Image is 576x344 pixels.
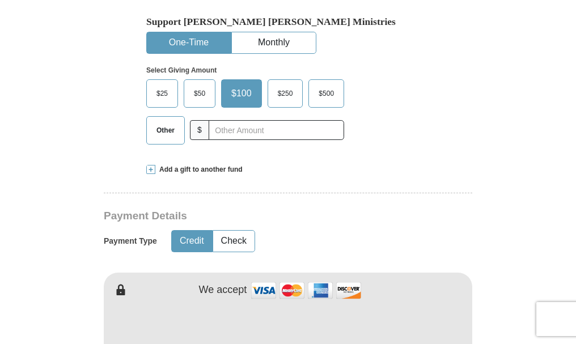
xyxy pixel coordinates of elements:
span: $250 [272,85,299,102]
button: Monthly [232,32,316,53]
strong: Select Giving Amount [146,66,217,74]
button: One-Time [147,32,231,53]
span: $25 [151,85,173,102]
span: Other [151,122,180,139]
h4: We accept [199,284,247,296]
span: $100 [226,85,257,102]
span: $ [190,120,209,140]
input: Other Amount [209,120,344,140]
h5: Support [PERSON_NAME] [PERSON_NAME] Ministries [146,16,430,28]
h5: Payment Type [104,236,157,246]
span: $500 [313,85,340,102]
button: Check [213,231,255,252]
img: credit cards accepted [249,278,363,303]
span: Add a gift to another fund [155,165,243,175]
button: Credit [172,231,212,252]
h3: Payment Details [104,210,393,223]
span: $50 [188,85,211,102]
